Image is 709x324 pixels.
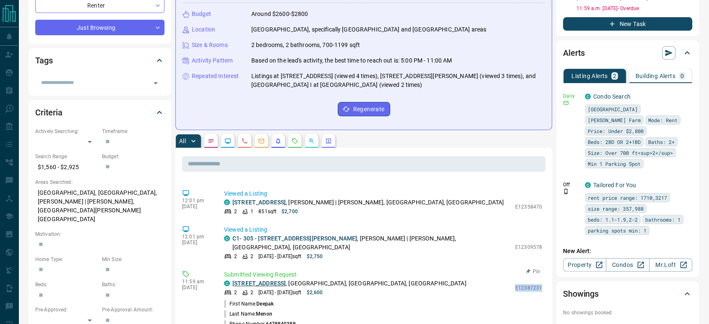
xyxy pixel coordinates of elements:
[232,199,286,206] a: [STREET_ADDRESS]
[192,72,239,81] p: Repeated Interest
[35,256,98,263] p: Home Type:
[35,281,98,288] p: Beds:
[224,270,542,279] p: Submitted Viewing Request
[234,289,237,296] p: 2
[102,306,164,314] p: Pre-Approval Amount:
[258,138,265,144] svg: Emails
[150,77,162,89] button: Open
[521,268,545,275] button: Pin
[256,301,274,307] span: Deepak
[308,138,315,144] svg: Opportunities
[563,188,569,194] svg: Push Notification Only
[35,306,98,314] p: Pre-Approved:
[585,182,591,188] div: condos.ca
[241,138,248,144] svg: Calls
[35,20,164,35] div: Just Browsing
[250,289,253,296] p: 2
[35,128,98,135] p: Actively Searching:
[182,279,211,285] p: 11:59 am
[306,289,323,296] p: $2,600
[192,10,211,18] p: Budget
[645,215,680,224] span: bathrooms: 1
[325,138,332,144] svg: Agent Actions
[182,285,211,290] p: [DATE]
[515,203,542,211] p: E12358470
[35,160,98,174] p: $1,560 - $2,925
[102,256,164,263] p: Min Size:
[232,198,504,207] p: , [PERSON_NAME] | [PERSON_NAME], [GEOGRAPHIC_DATA], [GEOGRAPHIC_DATA]
[275,138,282,144] svg: Listing Alerts
[192,41,228,50] p: Size & Rooms
[563,284,692,304] div: Showings
[648,116,678,124] span: Mode: Rent
[232,279,467,288] p: , [GEOGRAPHIC_DATA], [GEOGRAPHIC_DATA], [GEOGRAPHIC_DATA]
[515,243,542,251] p: E12309578
[35,186,164,226] p: [GEOGRAPHIC_DATA], [GEOGRAPHIC_DATA], [PERSON_NAME] | [PERSON_NAME], [GEOGRAPHIC_DATA][PERSON_NAM...
[35,153,98,160] p: Search Range:
[102,128,164,135] p: Timeframe:
[182,240,211,246] p: [DATE]
[563,181,580,188] p: Off
[563,43,692,63] div: Alerts
[258,208,276,215] p: 851 sqft
[224,310,272,318] p: Last Name:
[563,287,599,300] h2: Showings
[35,50,164,71] div: Tags
[102,153,164,160] p: Budget:
[588,159,641,168] span: Min 1 Parking Spot
[563,17,692,31] button: New Task
[224,235,230,241] div: condos.ca
[593,182,636,188] a: Tailored For You
[588,204,644,213] span: size range: 357,988
[338,102,390,116] button: Regenerate
[232,234,511,252] p: , [PERSON_NAME] | [PERSON_NAME], [GEOGRAPHIC_DATA], [GEOGRAPHIC_DATA]
[588,116,641,124] span: [PERSON_NAME] Farm
[224,199,230,205] div: condos.ca
[606,258,649,272] a: Condos
[636,73,675,79] p: Building Alerts
[251,72,545,89] p: Listings at [STREET_ADDRESS] (viewed 4 times), [STREET_ADDRESS][PERSON_NAME] (viewed 3 times), an...
[224,300,274,308] p: First Name:
[251,10,308,18] p: Around $2600-$2800
[35,102,164,123] div: Criteria
[234,253,237,260] p: 2
[306,253,323,260] p: $2,750
[224,225,542,234] p: Viewed a Listing
[593,93,631,100] a: Condo Search
[292,138,298,144] svg: Requests
[102,281,164,288] p: Baths:
[234,208,237,215] p: 2
[563,46,585,60] h2: Alerts
[563,92,580,100] p: Daily
[563,258,606,272] a: Property
[251,41,360,50] p: 2 bedrooms, 2 bathrooms, 700-1199 sqft
[571,73,608,79] p: Listing Alerts
[35,106,63,119] h2: Criteria
[563,100,569,106] svg: Email
[224,189,542,198] p: Viewed a Listing
[576,5,692,12] p: 11:59 a.m. [DATE] - Overdue
[208,138,214,144] svg: Notes
[515,284,542,292] p: E12387231
[649,258,692,272] a: Mr.Loft
[179,138,186,144] p: All
[258,253,301,260] p: [DATE] - [DATE] sqft
[588,138,641,146] span: Beds: 2BD OR 2+1BD
[563,309,692,316] p: No showings booked
[250,253,253,260] p: 2
[35,178,164,186] p: Areas Searched:
[224,138,231,144] svg: Lead Browsing Activity
[35,54,52,67] h2: Tags
[35,230,164,238] p: Motivation:
[256,311,272,317] span: Menon
[282,208,298,215] p: $2,700
[680,73,684,79] p: 0
[224,280,230,286] div: condos.ca
[648,138,675,146] span: Baths: 2+
[258,289,301,296] p: [DATE] - [DATE] sqft
[192,25,215,34] p: Location
[251,25,486,34] p: [GEOGRAPHIC_DATA], specifically [GEOGRAPHIC_DATA] and [GEOGRAPHIC_DATA] areas
[251,56,452,65] p: Based on the lead's activity, the best time to reach out is: 5:00 PM - 11:00 AM
[588,127,644,135] span: Price: Under $2,800
[585,94,591,99] div: condos.ca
